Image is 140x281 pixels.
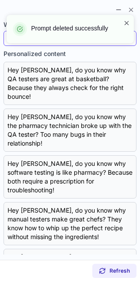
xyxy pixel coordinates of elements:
[110,267,130,274] span: Refresh
[31,24,113,33] header: Prompt deleted successfully
[13,22,27,36] img: success
[8,112,132,148] div: Hey [PERSON_NAME], do you know why the pharmacy technician broke up with the QA tester? Too many ...
[8,159,132,195] div: Hey [PERSON_NAME], do you know why software testing is like pharmacy? Because both require a pres...
[92,264,136,278] button: Refresh
[8,253,132,279] div: Hey [PERSON_NAME], do you know why computer bugs hate pharmacies? Because they can't pass any qua...
[8,66,132,101] div: Hey [PERSON_NAME], do you know why QA testers are great at basketball? Because they always check ...
[8,206,132,241] div: Hey [PERSON_NAME], do you know why manual testers make great chefs? They know how to whip up the ...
